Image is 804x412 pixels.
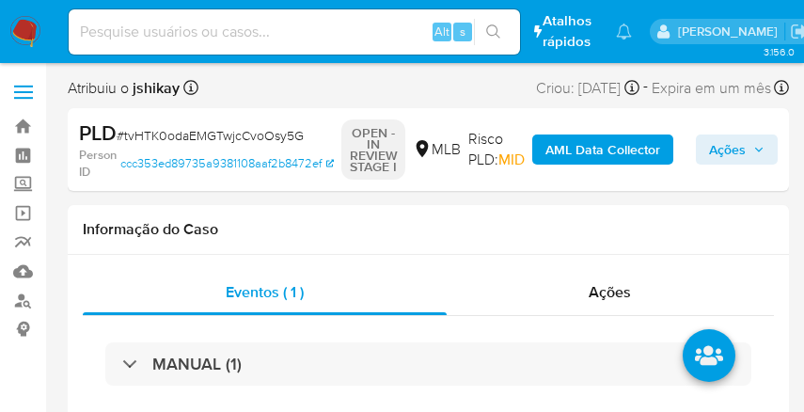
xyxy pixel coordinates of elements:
[69,20,520,44] input: Pesquise usuários ou casos...
[226,281,304,303] span: Eventos ( 1 )
[616,24,632,40] a: Notificações
[474,19,512,45] button: search-icon
[152,354,242,374] h3: MANUAL (1)
[341,119,405,180] p: OPEN - IN REVIEW STAGE I
[536,75,639,101] div: Criou: [DATE]
[589,281,631,303] span: Ações
[120,147,334,180] a: ccc353ed89735a9381108aaf2b8472ef
[83,220,774,239] h1: Informação do Caso
[129,77,180,99] b: jshikay
[709,135,746,165] span: Ações
[79,118,117,148] b: PLD
[696,135,778,165] button: Ações
[532,135,673,165] button: AML Data Collector
[498,149,525,170] span: MID
[460,23,465,40] span: s
[434,23,449,40] span: Alt
[105,342,751,386] div: MANUAL (1)
[413,139,461,160] div: MLB
[117,126,304,145] span: # tvHTK0odaEMGTwjcCvoOsy5G
[79,147,117,180] b: Person ID
[643,75,648,101] span: -
[678,23,784,40] p: jonathan.shikay@mercadolivre.com
[543,11,598,51] span: Atalhos rápidos
[545,135,660,165] b: AML Data Collector
[68,78,180,99] span: Atribuiu o
[652,78,771,99] span: Expira em um mês
[468,129,525,169] span: Risco PLD:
